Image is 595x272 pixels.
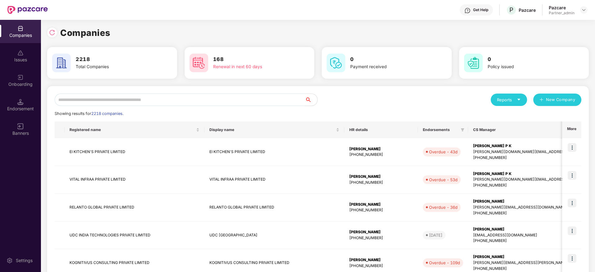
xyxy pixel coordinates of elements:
img: svg+xml;base64,PHN2ZyB3aWR0aD0iMTQuNSIgaGVpZ2h0PSIxNC41IiB2aWV3Qm94PSIwIDAgMTYgMTYiIGZpbGw9Im5vbm... [17,99,24,105]
td: VITAL INFRAA PRIVATE LIMITED [65,166,204,194]
span: Showing results for [55,111,123,116]
h3: 0 [350,55,428,64]
img: icon [568,171,576,180]
img: svg+xml;base64,PHN2ZyB4bWxucz0iaHR0cDovL3d3dy53My5vcmcvMjAwMC9zdmciIHdpZHRoPSI2MCIgaGVpZ2h0PSI2MC... [464,54,483,72]
div: Renewal in next 60 days [213,64,291,70]
td: RELANTO GLOBAL PRIVATE LIMITED [204,194,344,222]
div: [PERSON_NAME] [349,257,413,263]
span: search [305,97,317,102]
div: Pazcare [549,5,575,11]
div: [PHONE_NUMBER] [349,207,413,213]
td: RELANTO GLOBAL PRIVATE LIMITED [65,194,204,222]
span: plus [539,98,544,103]
span: caret-down [517,98,521,102]
span: CS Manager [473,127,594,132]
span: Display name [209,127,335,132]
div: Partner_admin [549,11,575,15]
img: svg+xml;base64,PHN2ZyB4bWxucz0iaHR0cDovL3d3dy53My5vcmcvMjAwMC9zdmciIHdpZHRoPSI2MCIgaGVpZ2h0PSI2MC... [52,54,71,72]
button: search [305,94,318,106]
h3: 168 [213,55,291,64]
span: Registered name [69,127,195,132]
td: EI KITCHEN'S PRIVATE LIMITED [204,138,344,166]
div: [DATE] [429,232,442,238]
td: VITAL INFRAA PRIVATE LIMITED [204,166,344,194]
div: Overdue - 43d [429,149,458,155]
th: More [562,121,581,138]
img: svg+xml;base64,PHN2ZyB4bWxucz0iaHR0cDovL3d3dy53My5vcmcvMjAwMC9zdmciIHdpZHRoPSI2MCIgaGVpZ2h0PSI2MC... [327,54,345,72]
span: Endorsements [423,127,458,132]
img: icon [568,199,576,207]
img: icon [568,226,576,235]
div: Total Companies [76,64,154,70]
h3: 2218 [76,55,154,64]
img: svg+xml;base64,PHN2ZyBpZD0iRHJvcGRvd24tMzJ4MzIiIHhtbG5zPSJodHRwOi8vd3d3LnczLm9yZy8yMDAwL3N2ZyIgd2... [581,7,586,12]
div: Payment received [350,64,428,70]
img: svg+xml;base64,PHN2ZyBpZD0iSGVscC0zMngzMiIgeG1sbnM9Imh0dHA6Ly93d3cudzMub3JnLzIwMDAvc3ZnIiB3aWR0aD... [464,7,471,14]
img: svg+xml;base64,PHN2ZyB3aWR0aD0iMjAiIGhlaWdodD0iMjAiIHZpZXdCb3g9IjAgMCAyMCAyMCIgZmlsbD0ibm9uZSIgeG... [17,74,24,81]
td: UDC INDIA TECHNOLOGIES PRIVATE LIMITED [65,222,204,249]
div: [PERSON_NAME] [349,146,413,152]
div: Overdue - 109d [429,260,460,266]
div: [PERSON_NAME] [349,174,413,180]
img: svg+xml;base64,PHN2ZyB4bWxucz0iaHR0cDovL3d3dy53My5vcmcvMjAwMC9zdmciIHdpZHRoPSI2MCIgaGVpZ2h0PSI2MC... [190,54,208,72]
th: Registered name [65,121,204,138]
div: Overdue - 53d [429,177,458,183]
div: [PERSON_NAME] [349,202,413,208]
img: svg+xml;base64,PHN2ZyBpZD0iSXNzdWVzX2Rpc2FibGVkIiB4bWxucz0iaHR0cDovL3d3dy53My5vcmcvMjAwMC9zdmciIH... [17,50,24,56]
div: [PHONE_NUMBER] [349,152,413,158]
img: svg+xml;base64,PHN2ZyBpZD0iU2V0dGluZy0yMHgyMCIgeG1sbnM9Imh0dHA6Ly93d3cudzMub3JnLzIwMDAvc3ZnIiB3aW... [7,257,13,264]
div: [PHONE_NUMBER] [349,263,413,269]
img: New Pazcare Logo [7,6,48,14]
div: Pazcare [519,7,536,13]
img: icon [568,254,576,263]
th: Display name [204,121,344,138]
td: UDC [GEOGRAPHIC_DATA] [204,222,344,249]
img: svg+xml;base64,PHN2ZyBpZD0iQ29tcGFuaWVzIiB4bWxucz0iaHR0cDovL3d3dy53My5vcmcvMjAwMC9zdmciIHdpZHRoPS... [17,25,24,32]
img: svg+xml;base64,PHN2ZyB3aWR0aD0iMTYiIGhlaWdodD0iMTYiIHZpZXdCb3g9IjAgMCAxNiAxNiIgZmlsbD0ibm9uZSIgeG... [17,123,24,129]
img: svg+xml;base64,PHN2ZyBpZD0iUmVsb2FkLTMyeDMyIiB4bWxucz0iaHR0cDovL3d3dy53My5vcmcvMjAwMC9zdmciIHdpZH... [49,29,55,36]
button: plusNew Company [533,94,581,106]
th: HR details [344,121,418,138]
div: Get Help [473,7,488,12]
span: P [509,6,513,14]
div: Settings [14,257,34,264]
td: EI KITCHEN'S PRIVATE LIMITED [65,138,204,166]
h1: Companies [60,26,110,40]
span: filter [461,128,464,132]
span: filter [459,126,466,134]
span: New Company [546,97,575,103]
div: Overdue - 36d [429,204,458,210]
h3: 0 [488,55,566,64]
span: 2218 companies. [91,111,123,116]
img: icon [568,143,576,152]
div: [PHONE_NUMBER] [349,180,413,186]
div: [PHONE_NUMBER] [349,235,413,241]
div: [PERSON_NAME] [349,229,413,235]
div: Reports [497,97,521,103]
div: Policy issued [488,64,566,70]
